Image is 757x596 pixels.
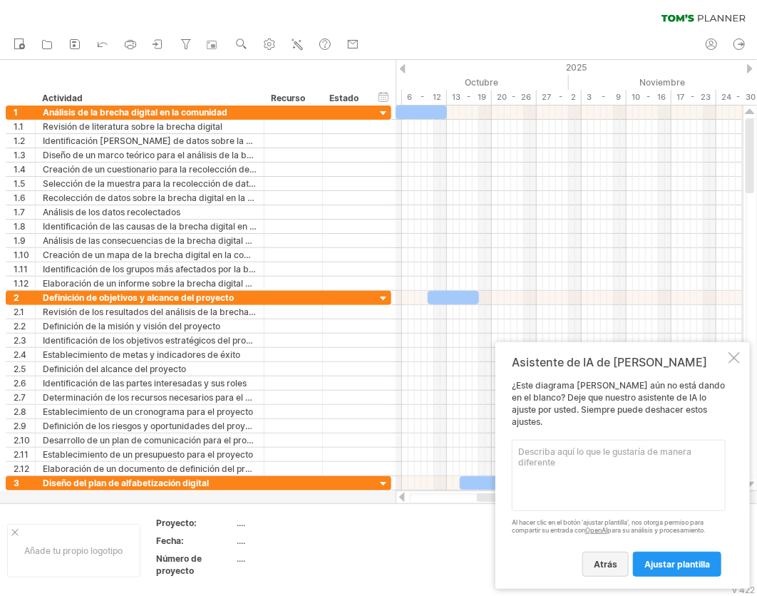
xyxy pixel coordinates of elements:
div: Análisis de los datos recolectados [43,205,257,219]
div: 2.7 [14,391,35,404]
div: Establecimiento de metas y indicadores de éxito [43,348,257,361]
div: Elaboración de un informe sobre la brecha digital en la comunidad [43,277,257,290]
div: .... [237,517,357,529]
div: 1.6 [14,191,35,205]
div: 1.9 [14,234,35,247]
div: Creación de un mapa de la brecha digital en la comunidad [43,248,257,262]
div: Proyecto: [156,517,235,529]
div: 2.8 [14,405,35,418]
div: Al hacer clic en el botón 'ajustar plantilla', nos otorga permiso para compartir su entrada con p... [512,519,726,535]
div: v 422 [732,585,755,595]
div: 1.10 [14,248,35,262]
div: Identificación de las partes interesadas y sus roles [43,376,257,390]
div: Identificación [PERSON_NAME] de datos sobre la brecha digital en la comunidad [43,134,257,148]
font: Añade tu propio logotipo [25,545,123,556]
div: 1.2 [14,134,35,148]
div: Identificación de los grupos más afectados por la brecha digital [43,262,257,276]
div: Estado [329,91,361,106]
div: .... [237,553,357,565]
div: 3.1 [14,490,35,504]
div: Definición de los objetivos de aprendizaje para la alfabetización digital [43,490,257,504]
div: 13 - 19 [447,90,492,105]
div: 1.3 [14,148,35,162]
span: Ajustar plantilla [644,559,710,570]
div: October 2025 [370,75,569,90]
div: Creación de un cuestionario para la recolección de datos [43,163,257,176]
div: 2 [14,291,35,304]
font: ¿Este diagrama [PERSON_NAME] aún no está dando en el blanco? Deje que nuestro asistente de IA lo ... [512,380,725,426]
div: Determinación de los recursos necesarios para el proyecto [43,391,257,404]
div: Diseño de un marco teórico para el análisis de la brecha digital [43,148,257,162]
div: 3 - 9 [582,90,627,105]
div: 2.1 [14,305,35,319]
div: 1.7 [14,205,35,219]
a: OpenAI [585,526,607,534]
div: Definición del alcance del proyecto [43,362,257,376]
div: 1.5 [14,177,35,190]
div: 2.10 [14,433,35,447]
div: 2.2 [14,319,35,333]
div: Desarrollo de un plan de comunicación para el proyecto [43,433,257,447]
div: Asistente de IA de [PERSON_NAME] [512,355,726,369]
div: 2.5 [14,362,35,376]
div: Identificación de las causas de la brecha digital en la comunidad [43,220,257,233]
div: Establecimiento de un presupuesto para el proyecto [43,448,257,461]
div: 2.4 [14,348,35,361]
div: Diseño del plan de alfabetización digital [43,476,257,490]
div: 1.8 [14,220,35,233]
div: Número de proyecto [156,553,235,577]
div: Actividad [42,91,256,106]
div: Elaboración de un documento de definición del proyecto [43,462,257,476]
div: 1.12 [14,277,35,290]
a: Ajustar plantilla [633,552,721,577]
span: Atrás [594,559,617,570]
div: .... [237,535,357,547]
div: 1.11 [14,262,35,276]
div: 1.4 [14,163,35,176]
a: Atrás [582,552,629,577]
div: Revisión de los resultados del análisis de la brecha digital [43,305,257,319]
div: 27 - 2 [537,90,582,105]
div: Definición de los riesgos y oportunidades del proyecto [43,419,257,433]
div: 2.9 [14,419,35,433]
div: Definición de objetivos y alcance del proyecto [43,291,257,304]
div: 2.6 [14,376,35,390]
div: 2.11 [14,448,35,461]
div: 10 - 16 [627,90,671,105]
div: 3 [14,476,35,490]
div: Establecimiento de un cronograma para el proyecto [43,405,257,418]
div: 17 - 23 [671,90,716,105]
div: Revisión de literatura sobre la brecha digital [43,120,257,133]
div: 20 - 26 [492,90,537,105]
div: 1.1 [14,120,35,133]
div: Recolección de datos sobre la brecha digital en la comunidad [43,191,257,205]
div: Fecha: [156,535,235,547]
div: 1 [14,106,35,119]
div: Definición de la misión y visión del proyecto [43,319,257,333]
div: Selección de la muestra para la recolección de datos [43,177,257,190]
div: Identificación de los objetivos estratégicos del proyecto [43,334,257,347]
div: Análisis de las consecuencias de la brecha digital en la comunidad [43,234,257,247]
div: 6 - 12 [402,90,447,105]
div: 2.12 [14,462,35,476]
div: Recurso [271,91,314,106]
div: 2.3 [14,334,35,347]
div: Análisis de la brecha digital en la comunidad [43,106,257,119]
